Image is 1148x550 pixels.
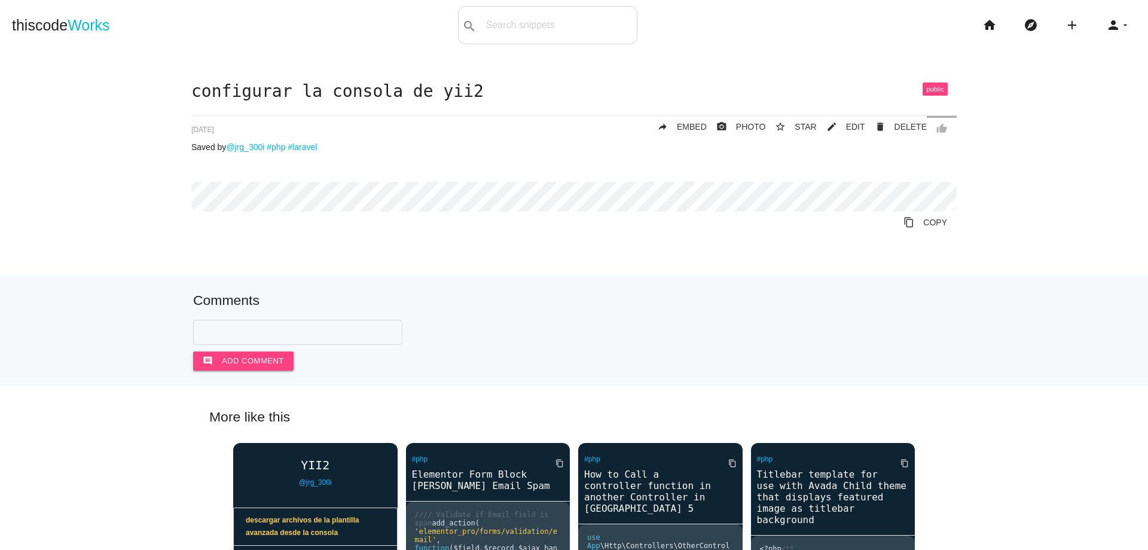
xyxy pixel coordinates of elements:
[68,17,109,33] span: Works
[191,410,957,424] h5: More like this
[1024,6,1038,44] i: explore
[191,142,957,152] p: Saved by
[233,459,398,472] a: YII2
[751,467,915,527] a: Titlebar template for use with Avada Child theme that displays featured image as titlebar background
[716,116,727,137] i: photo_camera
[657,116,668,137] i: reply
[267,142,285,152] a: #php
[299,478,332,487] a: @jrg_300i
[406,467,570,493] a: Elementor Form Block [PERSON_NAME] Email Spam
[677,122,707,132] span: EMBED
[757,455,773,463] a: #php
[1065,6,1079,44] i: add
[193,293,955,308] h5: Comments
[648,116,707,137] a: replyEMBED
[900,453,909,474] i: content_copy
[432,519,475,527] span: add_action
[584,455,600,463] a: #php
[546,453,564,474] a: Copy to Clipboard
[719,453,737,474] a: Copy to Clipboard
[555,453,564,474] i: content_copy
[578,467,743,515] a: How to Call a controller function in another Controller in [GEOGRAPHIC_DATA] 5
[736,122,766,132] span: PHOTO
[903,212,914,233] i: content_copy
[459,7,480,44] button: search
[415,527,557,544] span: 'elementor_pro/forms/validation/email'
[415,511,553,527] span: //// Validate if Email field is spam
[234,508,397,546] a: descargar archivos de la plantilla avanzada desde la consola
[795,122,816,132] span: STAR
[1106,6,1120,44] i: person
[894,212,957,233] a: Copy to Clipboard
[480,13,637,38] input: Search snippets
[412,455,428,463] a: #php
[826,116,837,137] i: mode_edit
[203,352,213,371] i: comment
[775,116,786,137] i: star_border
[462,7,477,45] i: search
[728,453,737,474] i: content_copy
[191,126,214,134] span: [DATE]
[12,6,110,44] a: thiscodeWorks
[193,352,294,371] button: commentAdd comment
[894,122,927,132] span: DELETE
[226,142,264,152] a: @jrg_300i
[817,116,865,137] a: mode_editEDIT
[288,142,317,152] a: #laravel
[436,536,441,544] span: ,
[765,116,816,137] button: star_borderSTAR
[707,116,766,137] a: photo_cameraPHOTO
[875,116,886,137] i: delete
[587,542,600,550] span: App
[1120,6,1130,44] i: arrow_drop_down
[982,6,997,44] i: home
[191,82,957,101] h1: configurar la consola de yii2
[475,519,480,527] span: (
[891,453,909,474] a: Copy to Clipboard
[587,533,600,542] span: use
[865,116,927,137] a: Delete Post
[846,122,865,132] span: EDIT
